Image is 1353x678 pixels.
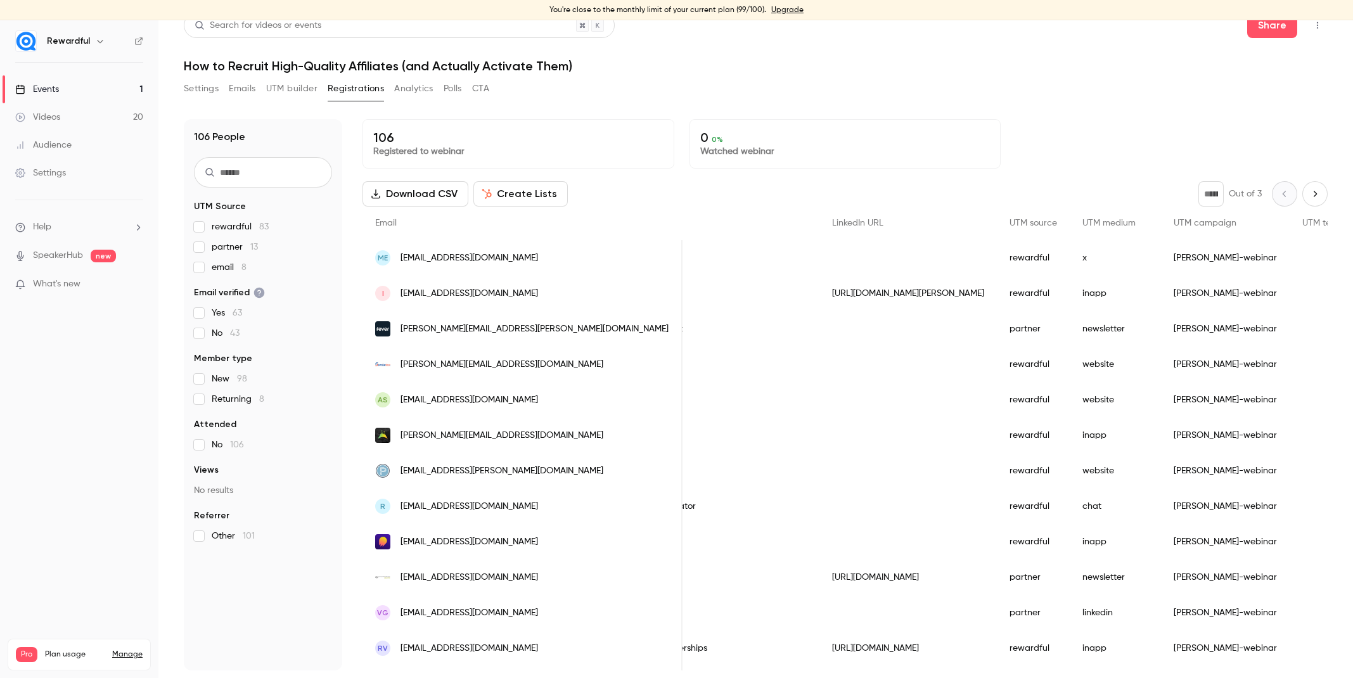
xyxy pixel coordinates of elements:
p: 0 [700,130,991,145]
span: UTM medium [1082,219,1136,227]
span: [PERSON_NAME][EMAIL_ADDRESS][DOMAIN_NAME] [401,429,603,442]
a: Manage [112,649,143,660]
img: feverup.com [375,321,390,336]
span: Attended [194,418,236,431]
span: 0 % [712,135,723,144]
div: [PERSON_NAME]-webinar [1161,276,1290,311]
div: business coordinator [598,489,819,524]
span: [EMAIL_ADDRESS][DOMAIN_NAME] [401,606,538,620]
span: 8 [259,395,264,404]
div: Search for videos or events [195,19,321,32]
span: 13 [250,243,258,252]
span: [PERSON_NAME][EMAIL_ADDRESS][DOMAIN_NAME] [401,358,603,371]
div: [PERSON_NAME]-webinar [1161,418,1290,453]
div: [PERSON_NAME]-webinar [1161,347,1290,382]
div: [PERSON_NAME]-webinar [1161,595,1290,630]
div: newsletter [1070,560,1161,595]
div: [PERSON_NAME]-webinar [1161,311,1290,347]
div: Owner [598,240,819,276]
span: [PERSON_NAME][EMAIL_ADDRESS][PERSON_NAME][DOMAIN_NAME] [401,323,669,336]
span: Member type [194,352,252,365]
span: No [212,438,244,451]
div: Founder [598,524,819,560]
p: Watched webinar [700,145,991,158]
div: newsletter [1070,311,1161,347]
span: UTM source [1010,219,1057,227]
span: 98 [237,374,247,383]
div: inapp [1070,524,1161,560]
div: [PERSON_NAME]-webinar [1161,489,1290,524]
div: Esthetician [598,382,819,418]
span: new [91,250,116,262]
a: Upgrade [771,5,804,15]
button: Create Lists [473,181,568,207]
span: What's new [33,278,80,291]
div: rewardful [997,347,1070,382]
div: rewardful [997,524,1070,560]
div: [PERSON_NAME]-webinar [1161,382,1290,418]
h6: Rewardful [47,35,90,48]
span: New [212,373,247,385]
div: Affiliate Specialist [598,311,819,347]
div: partner [997,560,1070,595]
span: UTM campaign [1174,219,1236,227]
div: inapp [1070,418,1161,453]
p: Out of 3 [1229,188,1262,200]
span: Email [375,219,397,227]
div: website [1070,347,1161,382]
span: [EMAIL_ADDRESS][DOMAIN_NAME] [401,393,538,407]
div: [URL][DOMAIN_NAME] [819,630,997,666]
div: [URL][DOMAIN_NAME][PERSON_NAME] [819,276,997,311]
span: email [212,261,247,274]
div: [PERSON_NAME]-webinar [1161,560,1290,595]
div: [URL][DOMAIN_NAME] [819,560,997,595]
li: help-dropdown-opener [15,221,143,234]
span: Pro [16,647,37,662]
div: partner [997,595,1070,630]
span: 106 [230,440,244,449]
span: UTM term [1302,219,1342,227]
div: CEO [598,276,819,311]
div: [PERSON_NAME]-webinar [1161,524,1290,560]
div: partner [997,311,1070,347]
h1: 106 People [194,129,245,144]
img: pompaprogram.com [375,463,390,478]
p: Registered to webinar [373,145,664,158]
div: Owner [598,560,819,595]
button: Registrations [328,79,384,99]
button: Settings [184,79,219,99]
img: questmate.com [375,534,390,549]
span: [EMAIL_ADDRESS][DOMAIN_NAME] [401,500,538,513]
div: Videos [15,111,60,124]
button: Download CSV [362,181,468,207]
span: partner [212,241,258,253]
div: Audience [15,139,72,151]
span: 83 [259,222,269,231]
button: Analytics [394,79,433,99]
div: linkedin [1070,595,1161,630]
span: 43 [230,329,240,338]
div: rewardful [997,489,1070,524]
img: Rewardful [16,31,36,51]
span: [EMAIL_ADDRESS][DOMAIN_NAME] [401,642,538,655]
span: r [380,501,385,512]
div: rewardful [997,630,1070,666]
p: 106 [373,130,664,145]
span: [EMAIL_ADDRESS][DOMAIN_NAME] [401,252,538,265]
div: Director of Partnerships [598,630,819,666]
span: Yes [212,307,242,319]
span: 101 [243,532,255,540]
div: [PERSON_NAME]-webinar [1161,630,1290,666]
span: Email verified [194,286,265,299]
div: Co-Founder [598,595,819,630]
span: LinkedIn URL [832,219,883,227]
div: rewardful [997,240,1070,276]
span: UTM Source [194,200,246,213]
button: Emails [229,79,255,99]
span: Other [212,530,255,542]
span: AS [378,394,388,406]
span: No [212,327,240,340]
div: [PERSON_NAME]-webinar [1161,453,1290,489]
button: UTM builder [266,79,317,99]
span: VG [377,607,388,618]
